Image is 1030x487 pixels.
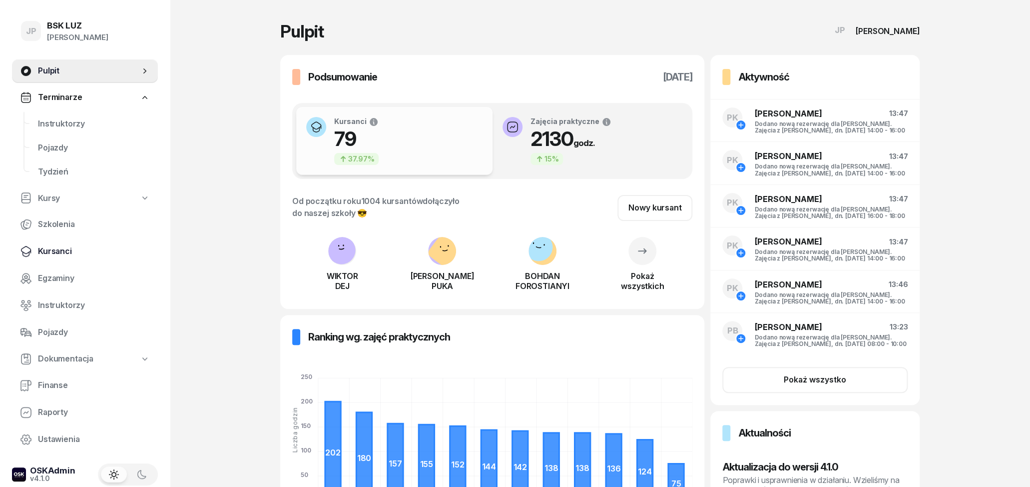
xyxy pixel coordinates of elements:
[334,127,379,151] h1: 79
[12,239,158,263] a: Kursanci
[38,165,150,178] span: Tydzień
[12,400,158,424] a: Raporty
[889,109,908,117] span: 13:47
[30,160,158,184] a: Tydzień
[628,201,681,214] div: Nowy kursant
[12,427,158,451] a: Ustawienia
[889,152,908,160] span: 13:47
[292,257,392,291] a: WIKTORDEJ
[30,466,75,475] div: OSKAdmin
[710,55,920,405] a: AktywnośćPK[PERSON_NAME]13:47Dodano nową rezerwację dla [PERSON_NAME]. Zajęcia z [PERSON_NAME], d...
[889,237,908,246] span: 13:47
[38,91,82,104] span: Terminarze
[754,248,908,261] div: Dodano nową rezerwację dla [PERSON_NAME]. Zajęcia z [PERSON_NAME], dn. [DATE] 14:00 - 16:00
[662,69,692,85] h3: [DATE]
[334,117,379,127] div: Kursanci
[835,26,845,34] span: JP
[30,112,158,136] a: Instruktorzy
[334,153,379,165] div: 37.97%
[292,271,392,291] div: WIKTOR DEJ
[738,425,790,441] h3: Aktualności
[301,446,311,453] tspan: 100
[573,138,595,148] small: godz.
[754,291,908,304] div: Dodano nową rezerwację dla [PERSON_NAME]. Zajęcia z [PERSON_NAME], dn. [DATE] 14:00 - 16:00
[47,31,108,44] div: [PERSON_NAME]
[722,459,908,475] h3: Aktualizacja do wersji 4.1.0
[856,27,920,35] div: [PERSON_NAME]
[754,194,822,204] span: [PERSON_NAME]
[280,23,324,40] h1: Pulpit
[392,257,492,291] a: [PERSON_NAME]PUKA
[38,326,150,339] span: Pojazdy
[12,373,158,397] a: Finanse
[296,107,493,175] button: Kursanci7937.97%
[754,206,908,219] div: Dodano nową rezerwację dla [PERSON_NAME]. Zajęcia z [PERSON_NAME], dn. [DATE] 16:00 - 18:00
[12,212,158,236] a: Szkolenia
[292,407,298,452] div: Liczba godzin
[727,326,738,335] span: PB
[754,236,822,246] span: [PERSON_NAME]
[12,86,158,109] a: Terminarze
[301,421,311,429] tspan: 150
[493,107,689,175] button: Zajęcia praktyczne2130godz.15%
[38,64,140,77] span: Pulpit
[38,406,150,419] span: Raporty
[592,249,692,291] a: Pokażwszystkich
[308,329,450,345] h3: Ranking wg. zajęć praktycznych
[754,334,908,347] div: Dodano nową rezerwację dla [PERSON_NAME]. Zajęcia z [PERSON_NAME], dn. [DATE] 08:00 - 10:00
[38,245,150,258] span: Kursanci
[727,284,738,292] span: PK
[754,120,908,133] div: Dodano nową rezerwację dla [PERSON_NAME]. Zajęcia z [PERSON_NAME], dn. [DATE] 14:00 - 16:00
[361,196,423,206] span: 1004 kursantów
[12,467,26,481] img: logo-xs-dark@2x.png
[754,163,908,176] div: Dodano nową rezerwację dla [PERSON_NAME]. Zajęcia z [PERSON_NAME], dn. [DATE] 14:00 - 16:00
[493,271,592,291] div: BOHDAN FOROSTIANYI
[292,195,460,219] div: Od początku roku dołączyło do naszej szkoły 😎
[530,117,611,127] div: Zajęcia praktyczne
[722,367,908,393] button: Pokaż wszystko
[38,272,150,285] span: Egzaminy
[727,113,738,122] span: PK
[754,322,822,332] span: [PERSON_NAME]
[38,218,150,231] span: Szkolenia
[889,280,908,288] span: 13:46
[493,257,592,291] a: BOHDANFOROSTIANYI
[47,21,108,30] div: BSK LUZ
[12,347,158,370] a: Dokumentacja
[784,373,846,386] div: Pokaż wszystko
[890,322,908,331] span: 13:23
[592,271,692,291] div: Pokaż wszystkich
[530,153,563,165] div: 15%
[38,299,150,312] span: Instruktorzy
[38,141,150,154] span: Pojazdy
[301,397,313,404] tspan: 200
[12,320,158,344] a: Pojazdy
[727,241,738,250] span: PK
[12,187,158,210] a: Kursy
[12,59,158,83] a: Pulpit
[308,69,377,85] h3: Podsumowanie
[754,279,822,289] span: [PERSON_NAME]
[26,27,36,35] span: JP
[30,136,158,160] a: Pojazdy
[754,151,822,161] span: [PERSON_NAME]
[617,195,692,221] a: Nowy kursant
[727,156,738,164] span: PK
[889,194,908,203] span: 13:47
[754,108,822,118] span: [PERSON_NAME]
[392,271,492,291] div: [PERSON_NAME] PUKA
[38,117,150,130] span: Instruktorzy
[38,379,150,392] span: Finanse
[38,352,93,365] span: Dokumentacja
[38,433,150,446] span: Ustawienia
[727,198,738,207] span: PK
[301,373,312,380] tspan: 250
[530,127,611,151] h1: 2130
[738,69,789,85] h3: Aktywność
[12,293,158,317] a: Instruktorzy
[38,192,60,205] span: Kursy
[12,266,158,290] a: Egzaminy
[30,475,75,482] div: v4.1.0
[301,470,308,478] tspan: 50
